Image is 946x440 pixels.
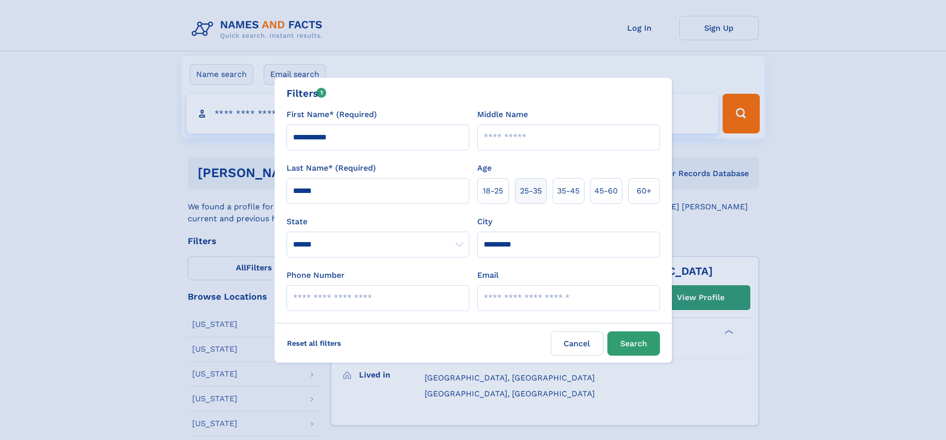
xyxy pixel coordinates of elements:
[520,185,542,197] span: 25‑35
[287,109,377,121] label: First Name* (Required)
[477,109,528,121] label: Middle Name
[287,216,469,228] label: State
[477,269,499,281] label: Email
[483,185,503,197] span: 18‑25
[557,185,580,197] span: 35‑45
[287,86,327,101] div: Filters
[477,216,492,228] label: City
[607,331,660,356] button: Search
[281,331,348,355] label: Reset all filters
[594,185,618,197] span: 45‑60
[287,269,345,281] label: Phone Number
[637,185,652,197] span: 60+
[551,331,603,356] label: Cancel
[287,162,376,174] label: Last Name* (Required)
[477,162,492,174] label: Age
